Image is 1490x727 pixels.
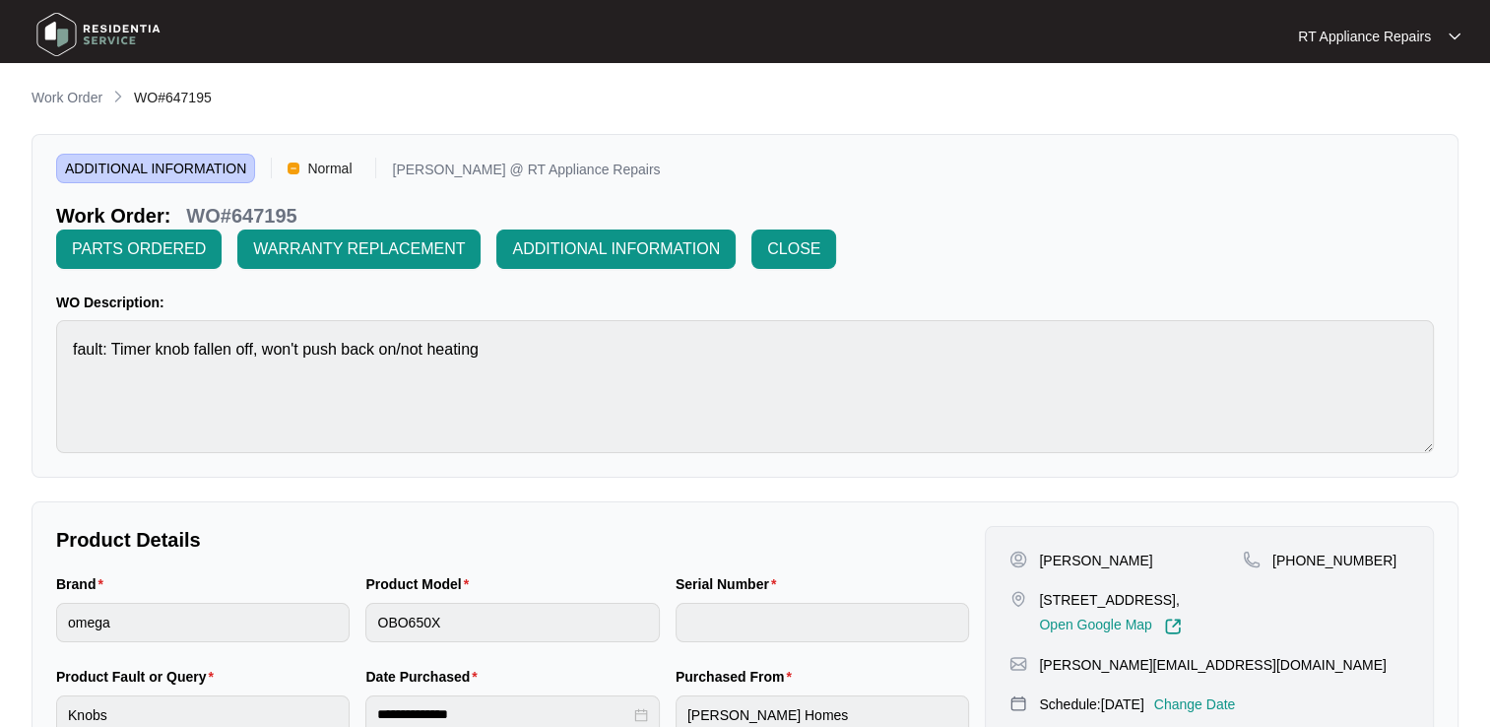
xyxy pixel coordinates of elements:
[1009,655,1027,673] img: map-pin
[392,163,660,183] p: [PERSON_NAME] @ RT Appliance Repairs
[288,163,299,174] img: Vercel Logo
[377,704,629,725] input: Date Purchased
[1298,27,1431,46] p: RT Appliance Repairs
[1009,590,1027,608] img: map-pin
[32,88,102,107] p: Work Order
[253,237,465,261] span: WARRANTY REPLACEMENT
[676,603,969,642] input: Serial Number
[1243,551,1261,568] img: map-pin
[56,230,222,269] button: PARTS ORDERED
[56,154,255,183] span: ADDITIONAL INFORMATION
[1164,618,1182,635] img: Link-External
[365,667,485,687] label: Date Purchased
[72,237,206,261] span: PARTS ORDERED
[1039,618,1181,635] a: Open Google Map
[134,90,212,105] span: WO#647195
[56,526,969,554] p: Product Details
[1154,694,1236,714] p: Change Date
[56,574,111,594] label: Brand
[1009,551,1027,568] img: user-pin
[237,230,481,269] button: WARRANTY REPLACEMENT
[56,603,350,642] input: Brand
[1272,551,1396,570] p: [PHONE_NUMBER]
[767,237,820,261] span: CLOSE
[676,574,784,594] label: Serial Number
[1039,655,1386,675] p: [PERSON_NAME][EMAIL_ADDRESS][DOMAIN_NAME]
[751,230,836,269] button: CLOSE
[496,230,736,269] button: ADDITIONAL INFORMATION
[110,89,126,104] img: chevron-right
[186,202,296,230] p: WO#647195
[676,667,800,687] label: Purchased From
[365,603,659,642] input: Product Model
[1039,694,1143,714] p: Schedule: [DATE]
[56,202,170,230] p: Work Order:
[56,293,1434,312] p: WO Description:
[56,320,1434,453] textarea: fault: Timer knob fallen off, won't push back on/not heating
[1039,551,1152,570] p: [PERSON_NAME]
[1449,32,1460,41] img: dropdown arrow
[1039,590,1181,610] p: [STREET_ADDRESS],
[299,154,359,183] span: Normal
[28,88,106,109] a: Work Order
[30,5,167,64] img: residentia service logo
[512,237,720,261] span: ADDITIONAL INFORMATION
[56,667,222,687] label: Product Fault or Query
[1009,694,1027,712] img: map-pin
[365,574,477,594] label: Product Model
